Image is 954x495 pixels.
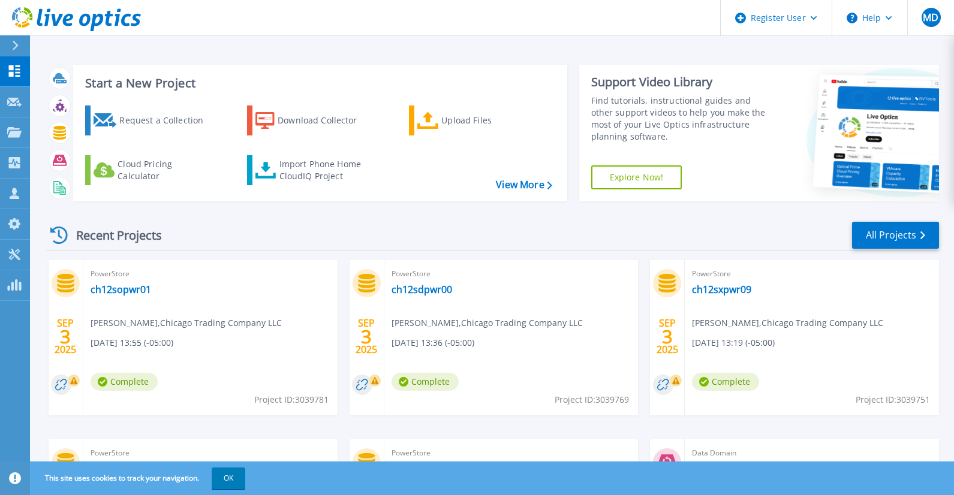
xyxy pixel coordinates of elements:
span: PowerStore [392,267,631,280]
span: Complete [91,373,158,391]
span: 3 [60,331,71,342]
a: Explore Now! [591,165,682,189]
a: Request a Collection [85,105,219,135]
span: Project ID: 3039751 [856,393,930,406]
span: PowerStore [692,267,932,280]
span: 3 [662,331,673,342]
span: PowerStore [91,267,330,280]
a: Cloud Pricing Calculator [85,155,219,185]
span: Complete [692,373,759,391]
div: Find tutorials, instructional guides and other support videos to help you make the most of your L... [591,95,772,143]
a: ch12sxpwr09 [692,283,751,295]
span: 3 [361,331,372,342]
div: Download Collector [278,108,374,132]
h3: Start a New Project [85,77,552,90]
span: [DATE] 13:55 (-05:00) [91,336,173,349]
span: [PERSON_NAME] , Chicago Trading Company LLC [692,316,883,330]
span: Project ID: 3039781 [254,393,329,406]
span: [DATE] 13:19 (-05:00) [692,336,775,349]
span: MD [923,13,938,22]
div: Request a Collection [119,108,215,132]
div: Upload Files [441,108,537,132]
div: Cloud Pricing Calculator [118,158,213,182]
a: ch12sdpwr00 [392,283,452,295]
a: ch12sopwr01 [91,283,151,295]
div: Import Phone Home CloudIQ Project [279,158,373,182]
span: PowerStore [91,446,330,460]
div: SEP 2025 [656,315,679,358]
span: [PERSON_NAME] , Chicago Trading Company LLC [392,316,583,330]
a: Upload Files [409,105,543,135]
span: This site uses cookies to track your navigation. [33,467,245,489]
span: [DATE] 13:36 (-05:00) [392,336,474,349]
div: Support Video Library [591,74,772,90]
span: [PERSON_NAME] , Chicago Trading Company LLC [91,316,282,330]
button: OK [212,467,245,489]
div: SEP 2025 [355,315,378,358]
span: Complete [392,373,459,391]
div: Recent Projects [46,221,178,250]
span: Project ID: 3039769 [555,393,629,406]
span: Data Domain [692,446,932,460]
a: All Projects [852,222,939,249]
span: PowerStore [392,446,631,460]
a: View More [496,179,552,191]
div: SEP 2025 [54,315,77,358]
a: Download Collector [247,105,381,135]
